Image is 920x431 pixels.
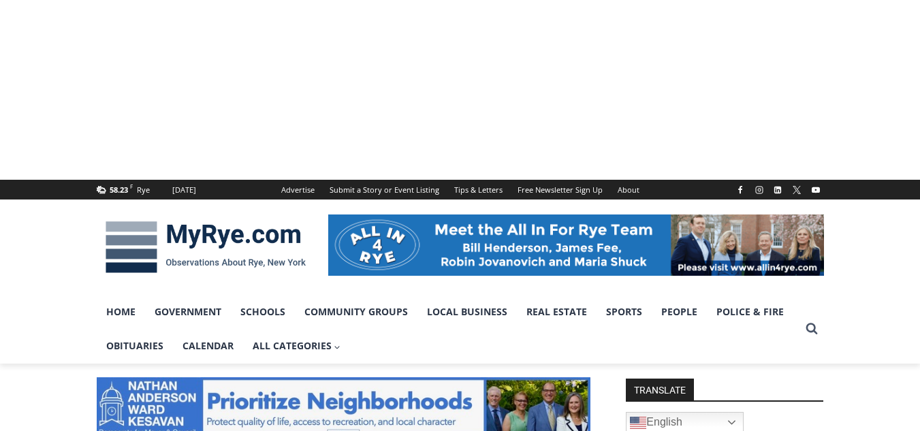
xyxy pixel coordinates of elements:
a: Police & Fire [707,295,793,329]
a: Government [145,295,231,329]
a: Home [97,295,145,329]
span: F [130,182,133,190]
a: Submit a Story or Event Listing [322,180,447,199]
a: Local Business [417,295,517,329]
img: MyRye.com [97,212,315,283]
a: People [652,295,707,329]
nav: Secondary Navigation [274,180,647,199]
button: View Search Form [799,317,824,341]
strong: TRANSLATE [626,379,694,400]
a: All Categories [243,329,351,363]
a: YouTube [808,182,824,198]
img: en [630,415,646,431]
span: All Categories [253,338,341,353]
a: Tips & Letters [447,180,510,199]
div: Rye [137,184,150,196]
a: Linkedin [770,182,786,198]
div: [DATE] [172,184,196,196]
a: Community Groups [295,295,417,329]
span: 58.23 [110,185,128,195]
img: All in for Rye [328,214,824,276]
a: Instagram [751,182,767,198]
a: Calendar [173,329,243,363]
a: X [789,182,805,198]
a: Obituaries [97,329,173,363]
a: Facebook [732,182,748,198]
a: About [610,180,647,199]
nav: Primary Navigation [97,295,799,364]
a: Free Newsletter Sign Up [510,180,610,199]
a: Schools [231,295,295,329]
a: Sports [597,295,652,329]
a: Advertise [274,180,322,199]
a: Real Estate [517,295,597,329]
